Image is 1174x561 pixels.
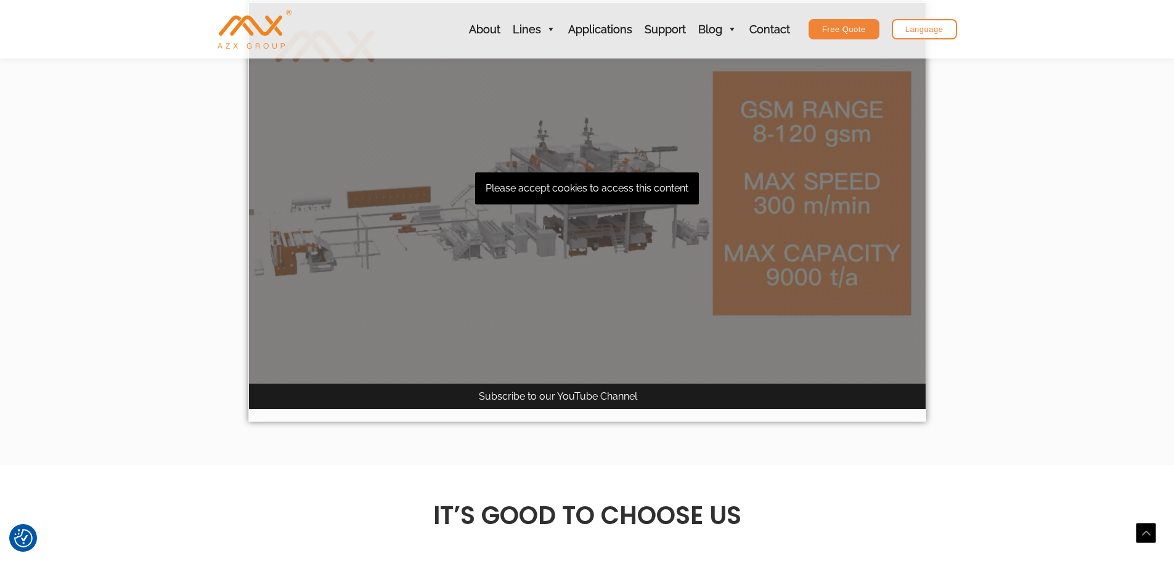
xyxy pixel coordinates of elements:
[14,529,33,547] img: Revisit consent button
[14,529,33,547] button: Consent Preferences
[809,19,879,39] a: Free Quote
[218,23,291,34] a: AZX Nonwoven Machine
[892,19,957,39] a: Language
[248,496,926,535] h2: IT’S GOOD TO CHOOSE US
[479,387,637,406] div: Subscribe to our YouTube Channel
